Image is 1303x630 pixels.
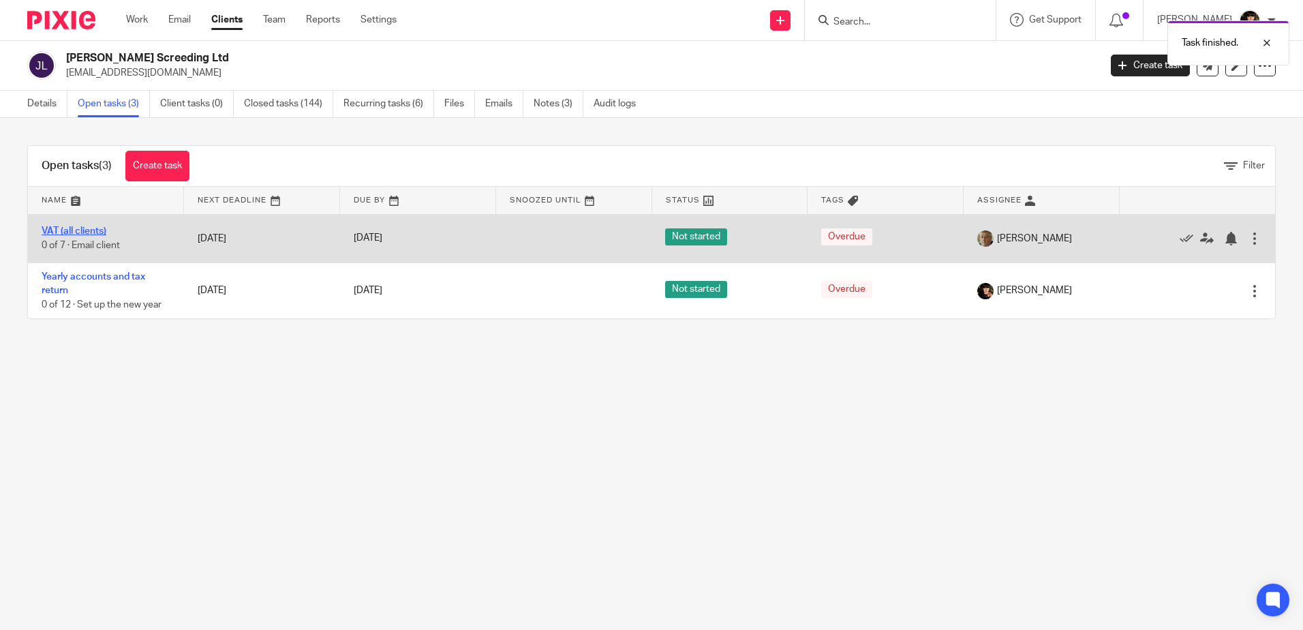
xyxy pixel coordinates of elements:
[821,196,844,204] span: Tags
[510,196,581,204] span: Snoozed Until
[1182,36,1238,50] p: Task finished.
[343,91,434,117] a: Recurring tasks (6)
[160,91,234,117] a: Client tasks (0)
[1111,55,1190,76] a: Create task
[821,281,872,298] span: Overdue
[444,91,475,117] a: Files
[27,51,56,80] img: svg%3E
[997,284,1072,297] span: [PERSON_NAME]
[42,241,120,250] span: 0 of 7 · Email client
[126,13,148,27] a: Work
[66,51,885,65] h2: [PERSON_NAME] Screeding Ltd
[977,283,994,299] img: 20210723_200136.jpg
[244,91,333,117] a: Closed tasks (144)
[125,151,189,181] a: Create task
[361,13,397,27] a: Settings
[485,91,523,117] a: Emails
[666,196,700,204] span: Status
[78,91,150,117] a: Open tasks (3)
[168,13,191,27] a: Email
[821,228,872,245] span: Overdue
[42,272,145,295] a: Yearly accounts and tax return
[211,13,243,27] a: Clients
[66,66,1090,80] p: [EMAIL_ADDRESS][DOMAIN_NAME]
[42,300,162,310] span: 0 of 12 · Set up the new year
[263,13,286,27] a: Team
[1243,161,1265,170] span: Filter
[1180,232,1200,245] a: Mark as done
[42,226,106,236] a: VAT (all clients)
[977,230,994,247] img: profile%20pic%204.JPG
[534,91,583,117] a: Notes (3)
[27,11,95,29] img: Pixie
[306,13,340,27] a: Reports
[1239,10,1261,31] img: 20210723_200136.jpg
[997,232,1072,245] span: [PERSON_NAME]
[354,286,382,295] span: [DATE]
[594,91,646,117] a: Audit logs
[99,160,112,171] span: (3)
[354,234,382,243] span: [DATE]
[27,91,67,117] a: Details
[665,228,727,245] span: Not started
[665,281,727,298] span: Not started
[42,159,112,173] h1: Open tasks
[184,214,340,262] td: [DATE]
[184,262,340,318] td: [DATE]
